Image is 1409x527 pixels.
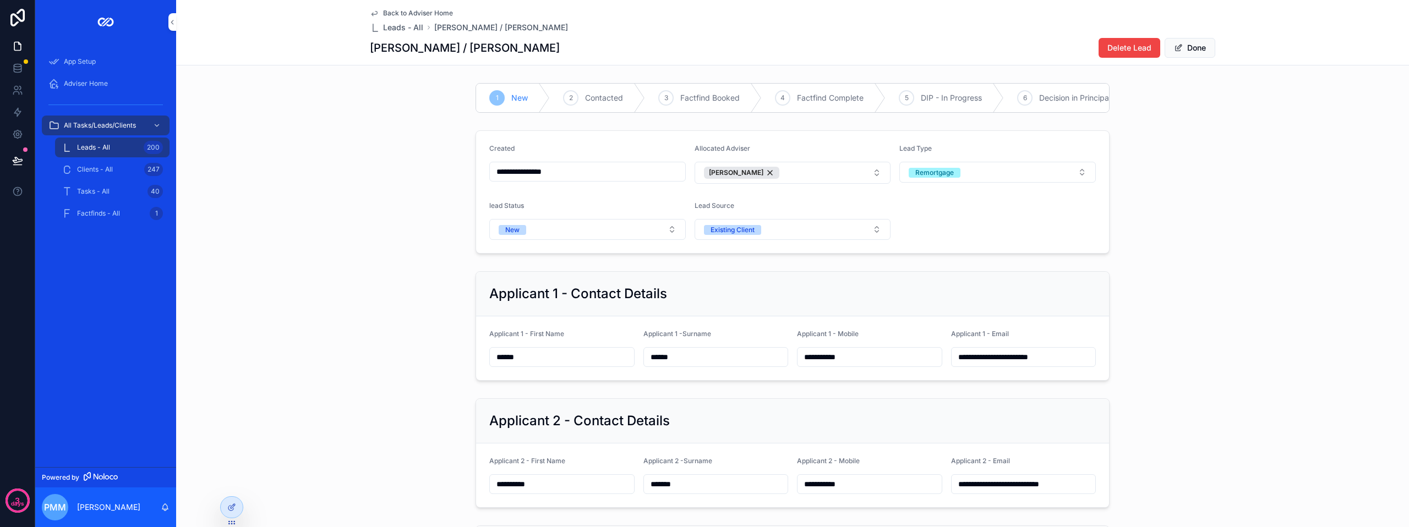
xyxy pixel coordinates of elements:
div: 200 [144,141,163,154]
span: All Tasks/Leads/Clients [64,121,136,130]
span: Applicant 1 - First Name [489,330,564,338]
a: Leads - All [370,22,423,33]
span: Contacted [585,92,623,103]
a: Powered by [35,467,176,487]
span: lead Status [489,201,524,210]
span: Tasks - All [77,187,110,196]
h1: [PERSON_NAME] / [PERSON_NAME] [370,40,560,56]
div: 1 [150,207,163,220]
span: Applicant 2 - Email [951,457,1010,465]
h2: Applicant 1 - Contact Details [489,285,667,303]
span: App Setup [64,57,96,66]
a: Back to Adviser Home [370,9,453,18]
img: App logo [97,13,114,31]
a: App Setup [42,52,170,72]
span: Factfind Booked [680,92,740,103]
span: DIP - In Progress [921,92,982,103]
button: Done [1165,38,1215,58]
span: New [511,92,528,103]
span: PMM [44,501,66,514]
span: Delete Lead [1107,42,1151,53]
a: [PERSON_NAME] / [PERSON_NAME] [434,22,568,33]
span: Allocated Adviser [695,144,750,152]
span: Lead Type [899,144,932,152]
div: Remortgage [915,168,954,178]
span: Leads - All [77,143,110,152]
p: 3 [15,495,20,506]
span: Applicant 2 - First Name [489,457,565,465]
span: Applicant 1 - Email [951,330,1009,338]
span: 1 [496,94,499,102]
h2: Applicant 2 - Contact Details [489,412,670,430]
span: 6 [1023,94,1027,102]
span: Leads - All [383,22,423,33]
span: Factfind Complete [797,92,864,103]
span: Back to Adviser Home [383,9,453,18]
div: scrollable content [35,44,176,238]
button: Unselect 3 [704,167,779,179]
button: Select Button [695,219,891,240]
a: Clients - All247 [55,160,170,179]
span: Factfinds - All [77,209,120,218]
span: Powered by [42,473,79,482]
span: Applicant 2 - Mobile [797,457,860,465]
button: Select Button [695,162,891,184]
span: Applicant 2 -Surname [643,457,712,465]
span: Lead Source [695,201,734,210]
span: Applicant 1 - Mobile [797,330,859,338]
div: Existing Client [711,225,755,235]
span: 5 [905,94,909,102]
div: 40 [148,185,163,198]
div: 247 [144,163,163,176]
span: 4 [780,94,785,102]
span: Clients - All [77,165,113,174]
a: Tasks - All40 [55,182,170,201]
span: Adviser Home [64,79,108,88]
span: 2 [569,94,573,102]
span: Created [489,144,515,152]
p: [PERSON_NAME] [77,502,140,513]
a: Leads - All200 [55,138,170,157]
span: Applicant 1 -Surname [643,330,711,338]
span: 3 [664,94,668,102]
p: days [11,499,24,508]
button: Select Button [489,219,686,240]
button: Delete Lead [1099,38,1160,58]
a: Factfinds - All1 [55,204,170,223]
button: Select Button [899,162,1096,183]
a: All Tasks/Leads/Clients [42,116,170,135]
a: Adviser Home [42,74,170,94]
div: New [505,225,520,235]
span: Decision in Principal [1039,92,1111,103]
span: [PERSON_NAME] [709,168,763,177]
